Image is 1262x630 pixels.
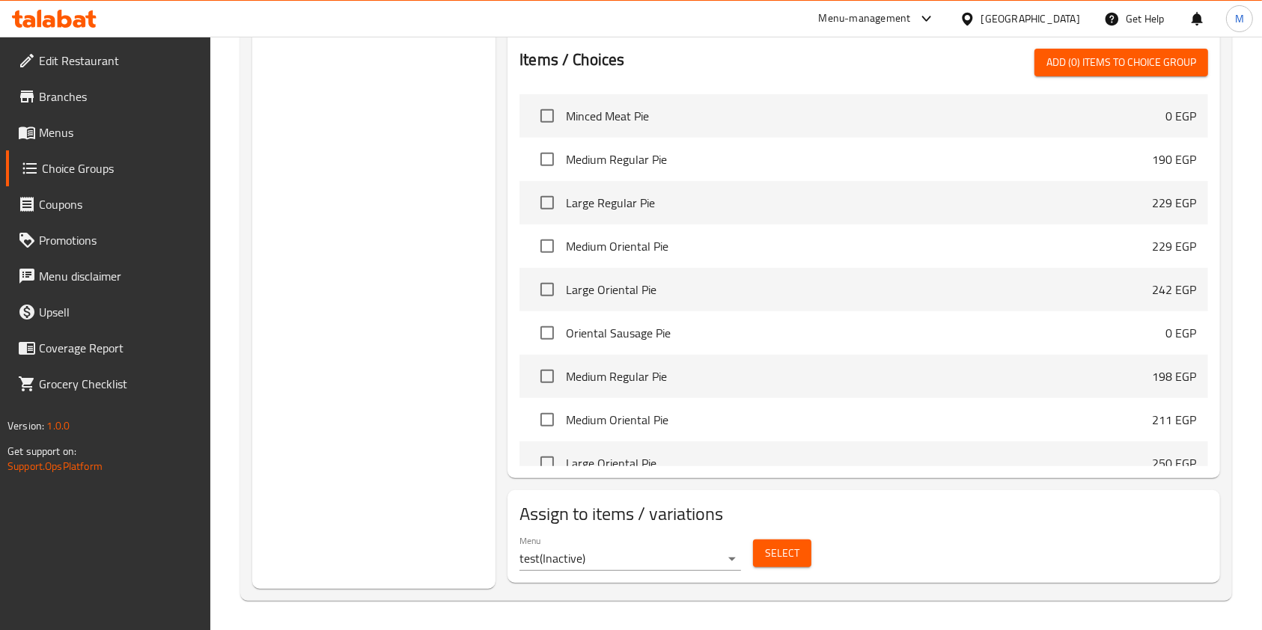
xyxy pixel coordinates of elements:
span: Oriental Sausage Pie [566,324,1165,342]
a: Menus [6,114,211,150]
span: Select choice [531,404,563,435]
a: Coverage Report [6,330,211,366]
div: [GEOGRAPHIC_DATA] [981,10,1080,27]
a: Upsell [6,294,211,330]
span: Select choice [531,187,563,218]
p: 198 EGP [1152,367,1196,385]
p: 211 EGP [1152,411,1196,429]
span: Menu disclaimer [39,267,199,285]
h2: Assign to items / variations [519,502,1208,526]
span: Minced Meat Pie [566,107,1165,125]
p: 229 EGP [1152,237,1196,255]
p: 229 EGP [1152,194,1196,212]
span: Coverage Report [39,339,199,357]
span: Large Oriental Pie [566,454,1152,472]
span: Upsell [39,303,199,321]
span: 1.0.0 [46,416,70,435]
span: Coupons [39,195,199,213]
span: Grocery Checklist [39,375,199,393]
span: Menus [39,123,199,141]
button: Select [753,539,811,567]
label: Menu [519,536,541,545]
span: Medium Regular Pie [566,150,1152,168]
button: Add (0) items to choice group [1034,49,1208,76]
a: Edit Restaurant [6,43,211,79]
a: Branches [6,79,211,114]
a: Grocery Checklist [6,366,211,402]
span: Large Regular Pie [566,194,1152,212]
a: Promotions [6,222,211,258]
span: Promotions [39,231,199,249]
span: Select [765,544,799,563]
span: Edit Restaurant [39,52,199,70]
span: Get support on: [7,441,76,461]
span: Select choice [531,447,563,479]
span: M [1235,10,1244,27]
a: Support.OpsPlatform [7,456,103,476]
a: Menu disclaimer [6,258,211,294]
span: Select choice [531,317,563,349]
span: Select choice [531,144,563,175]
span: Choice Groups [42,159,199,177]
h2: Items / Choices [519,49,624,71]
span: Version: [7,416,44,435]
a: Coupons [6,186,211,222]
p: 190 EGP [1152,150,1196,168]
p: 0 EGP [1165,107,1196,125]
span: Medium Regular Pie [566,367,1152,385]
span: Add (0) items to choice group [1046,53,1196,72]
span: Select choice [531,230,563,262]
span: Medium Oriental Pie [566,411,1152,429]
span: Large Oriental Pie [566,281,1152,299]
span: Select choice [531,361,563,392]
div: Menu-management [819,10,911,28]
p: 0 EGP [1165,324,1196,342]
p: 242 EGP [1152,281,1196,299]
span: Select choice [531,100,563,132]
span: Medium Oriental Pie [566,237,1152,255]
a: Choice Groups [6,150,211,186]
p: 250 EGP [1152,454,1196,472]
div: test(Inactive) [519,547,741,571]
span: Branches [39,88,199,105]
span: Select choice [531,274,563,305]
